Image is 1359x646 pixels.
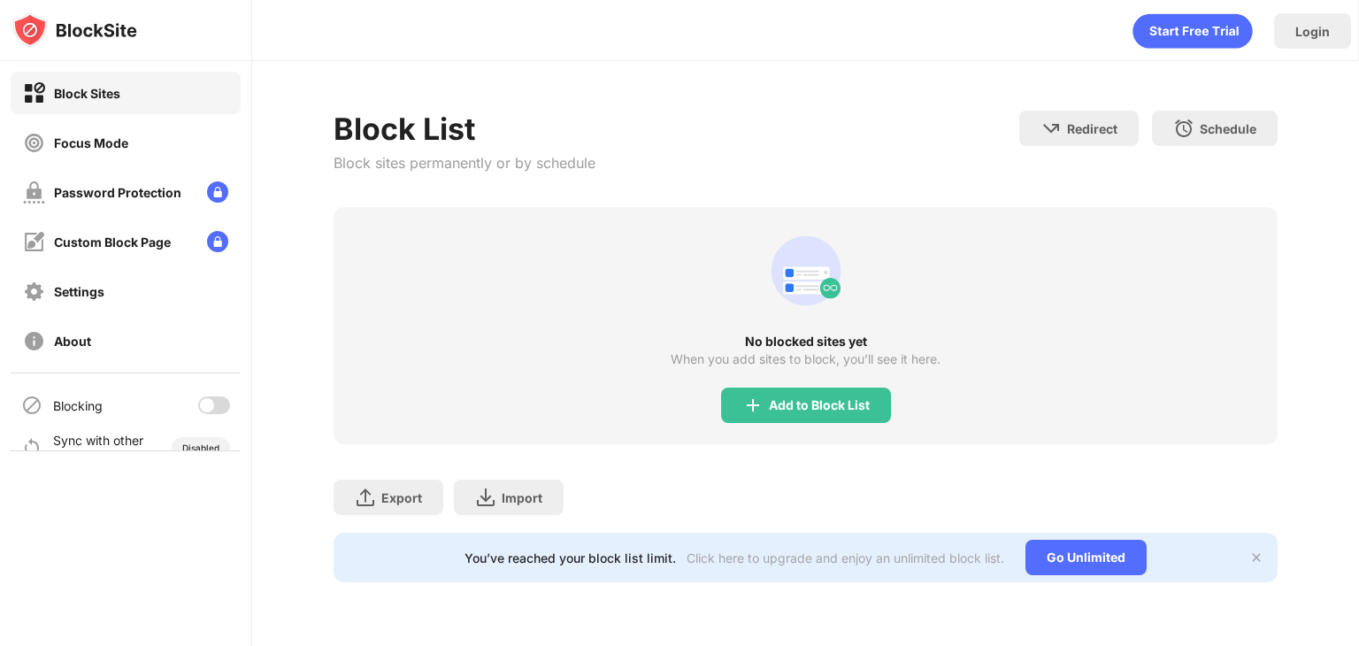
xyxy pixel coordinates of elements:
img: logo-blocksite.svg [12,12,137,48]
div: Click here to upgrade and enjoy an unlimited block list. [687,550,1004,565]
div: No blocked sites yet [334,335,1278,349]
img: lock-menu.svg [207,231,228,252]
div: Schedule [1200,121,1256,136]
div: Focus Mode [54,135,128,150]
div: Settings [54,284,104,299]
div: Block List [334,111,595,147]
img: x-button.svg [1249,550,1263,565]
div: You’ve reached your block list limit. [465,550,676,565]
div: animation [1132,13,1253,49]
div: Go Unlimited [1025,540,1147,575]
div: Import [502,490,542,505]
div: Add to Block List [769,398,870,412]
div: Blocking [53,398,103,413]
div: animation [764,228,848,313]
div: Export [381,490,422,505]
div: Login [1295,24,1330,39]
div: Block Sites [54,86,120,101]
img: about-off.svg [23,330,45,352]
img: lock-menu.svg [207,181,228,203]
img: password-protection-off.svg [23,181,45,204]
div: Password Protection [54,185,181,200]
img: blocking-icon.svg [21,395,42,416]
div: Custom Block Page [54,235,171,250]
div: Redirect [1067,121,1117,136]
div: When you add sites to block, you’ll see it here. [671,352,941,366]
div: About [54,334,91,349]
img: settings-off.svg [23,281,45,303]
div: Sync with other devices [53,433,144,463]
div: Block sites permanently or by schedule [334,154,595,172]
img: customize-block-page-off.svg [23,231,45,253]
img: focus-off.svg [23,132,45,154]
img: block-on.svg [23,82,45,104]
div: Disabled [182,442,219,453]
img: sync-icon.svg [21,437,42,458]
